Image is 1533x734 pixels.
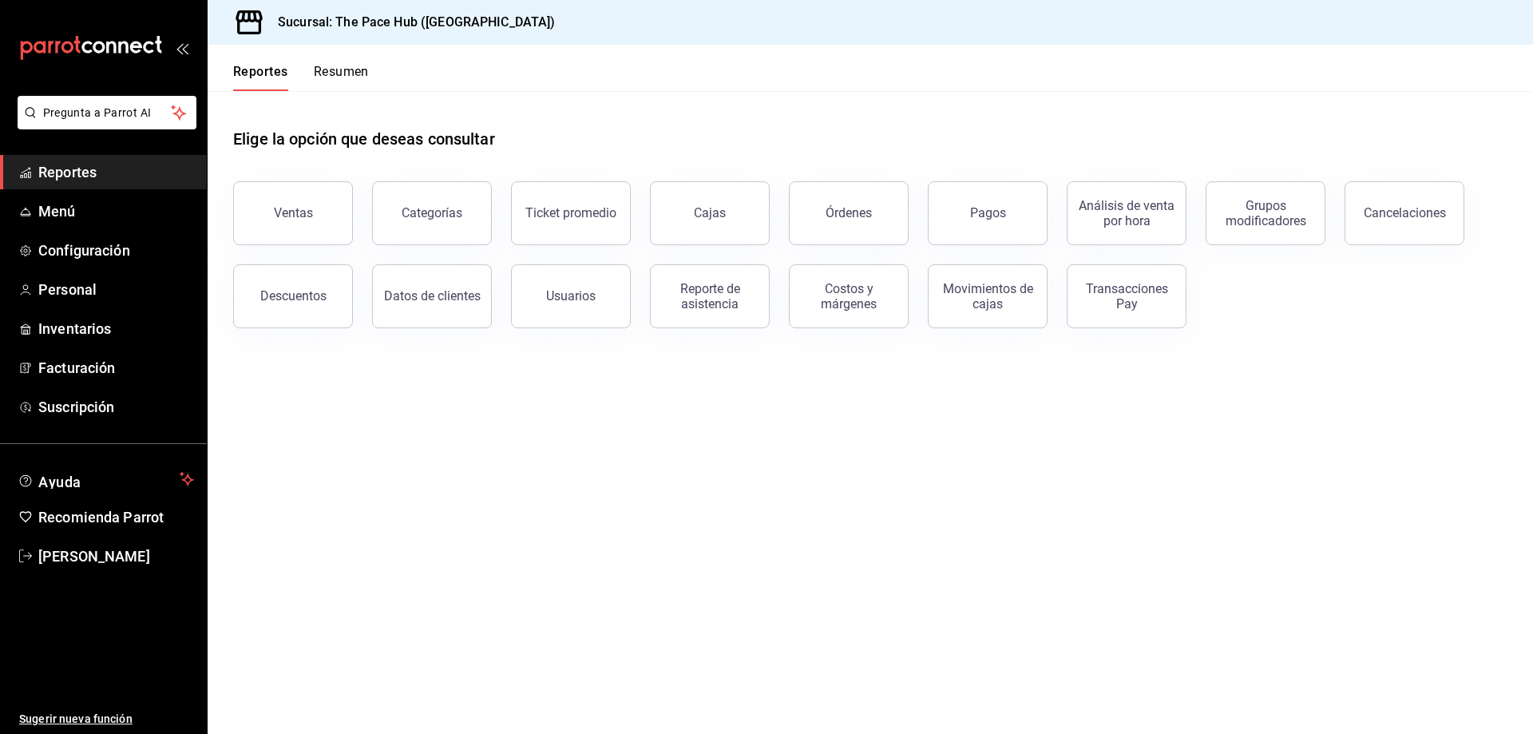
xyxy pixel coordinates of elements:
button: Usuarios [511,264,631,328]
div: Categorías [402,205,462,220]
button: Categorías [372,181,492,245]
span: Suscripción [38,396,194,418]
span: Pregunta a Parrot AI [43,105,172,121]
span: Personal [38,279,194,300]
button: Grupos modificadores [1206,181,1325,245]
button: Pagos [928,181,1048,245]
button: Reporte de asistencia [650,264,770,328]
button: Cancelaciones [1345,181,1464,245]
a: Cajas [650,181,770,245]
span: Sugerir nueva función [19,711,194,728]
div: Ticket promedio [525,205,616,220]
button: Costos y márgenes [789,264,909,328]
button: Ticket promedio [511,181,631,245]
div: Transacciones Pay [1077,281,1176,311]
span: Configuración [38,240,194,261]
div: Cancelaciones [1364,205,1446,220]
button: open_drawer_menu [176,42,188,54]
div: Análisis de venta por hora [1077,198,1176,228]
span: Facturación [38,357,194,379]
span: Reportes [38,161,194,183]
button: Análisis de venta por hora [1067,181,1186,245]
button: Transacciones Pay [1067,264,1186,328]
a: Pregunta a Parrot AI [11,116,196,133]
span: [PERSON_NAME] [38,546,194,567]
div: Grupos modificadores [1216,198,1315,228]
button: Descuentos [233,264,353,328]
button: Datos de clientes [372,264,492,328]
button: Reportes [233,64,288,91]
span: Menú [38,200,194,222]
h1: Elige la opción que deseas consultar [233,127,495,151]
div: Usuarios [546,288,596,304]
span: Ayuda [38,470,173,489]
span: Inventarios [38,318,194,339]
div: navigation tabs [233,64,369,91]
h3: Sucursal: The Pace Hub ([GEOGRAPHIC_DATA]) [265,13,556,32]
div: Ventas [274,205,313,220]
span: Recomienda Parrot [38,506,194,528]
div: Cajas [694,204,727,223]
div: Reporte de asistencia [660,281,759,311]
button: Órdenes [789,181,909,245]
button: Movimientos de cajas [928,264,1048,328]
div: Costos y márgenes [799,281,898,311]
div: Pagos [970,205,1006,220]
button: Pregunta a Parrot AI [18,96,196,129]
div: Movimientos de cajas [938,281,1037,311]
button: Resumen [314,64,369,91]
div: Descuentos [260,288,327,304]
div: Órdenes [826,205,872,220]
button: Ventas [233,181,353,245]
div: Datos de clientes [384,288,481,304]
